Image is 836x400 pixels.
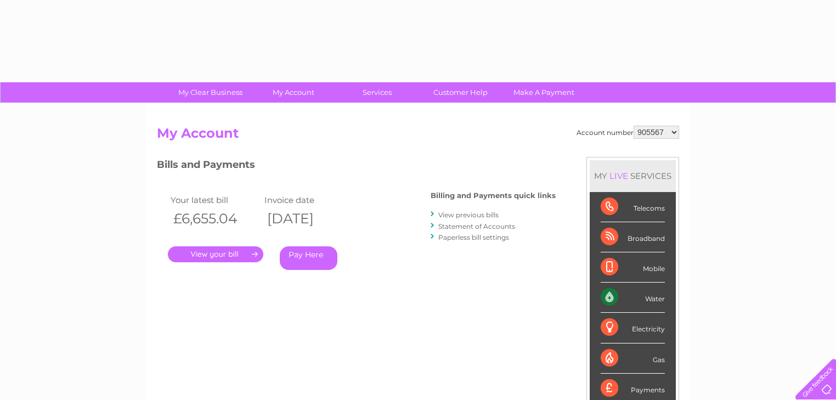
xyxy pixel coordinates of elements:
div: LIVE [607,171,630,181]
a: My Clear Business [165,82,256,103]
h3: Bills and Payments [157,157,556,176]
h4: Billing and Payments quick links [431,191,556,200]
th: [DATE] [262,207,355,230]
a: Pay Here [280,246,337,270]
div: Water [601,283,665,313]
div: MY SERVICES [590,160,676,191]
div: Broadband [601,222,665,252]
h2: My Account [157,126,679,147]
a: Services [332,82,422,103]
th: £6,655.04 [168,207,262,230]
div: Mobile [601,252,665,283]
a: Paperless bill settings [438,233,509,241]
a: . [168,246,263,262]
a: View previous bills [438,211,499,219]
a: Make A Payment [499,82,589,103]
a: Customer Help [415,82,506,103]
div: Account number [577,126,679,139]
a: My Account [248,82,339,103]
td: Invoice date [262,193,355,207]
a: Statement of Accounts [438,222,515,230]
td: Your latest bill [168,193,262,207]
div: Telecoms [601,192,665,222]
div: Electricity [601,313,665,343]
div: Gas [601,343,665,374]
